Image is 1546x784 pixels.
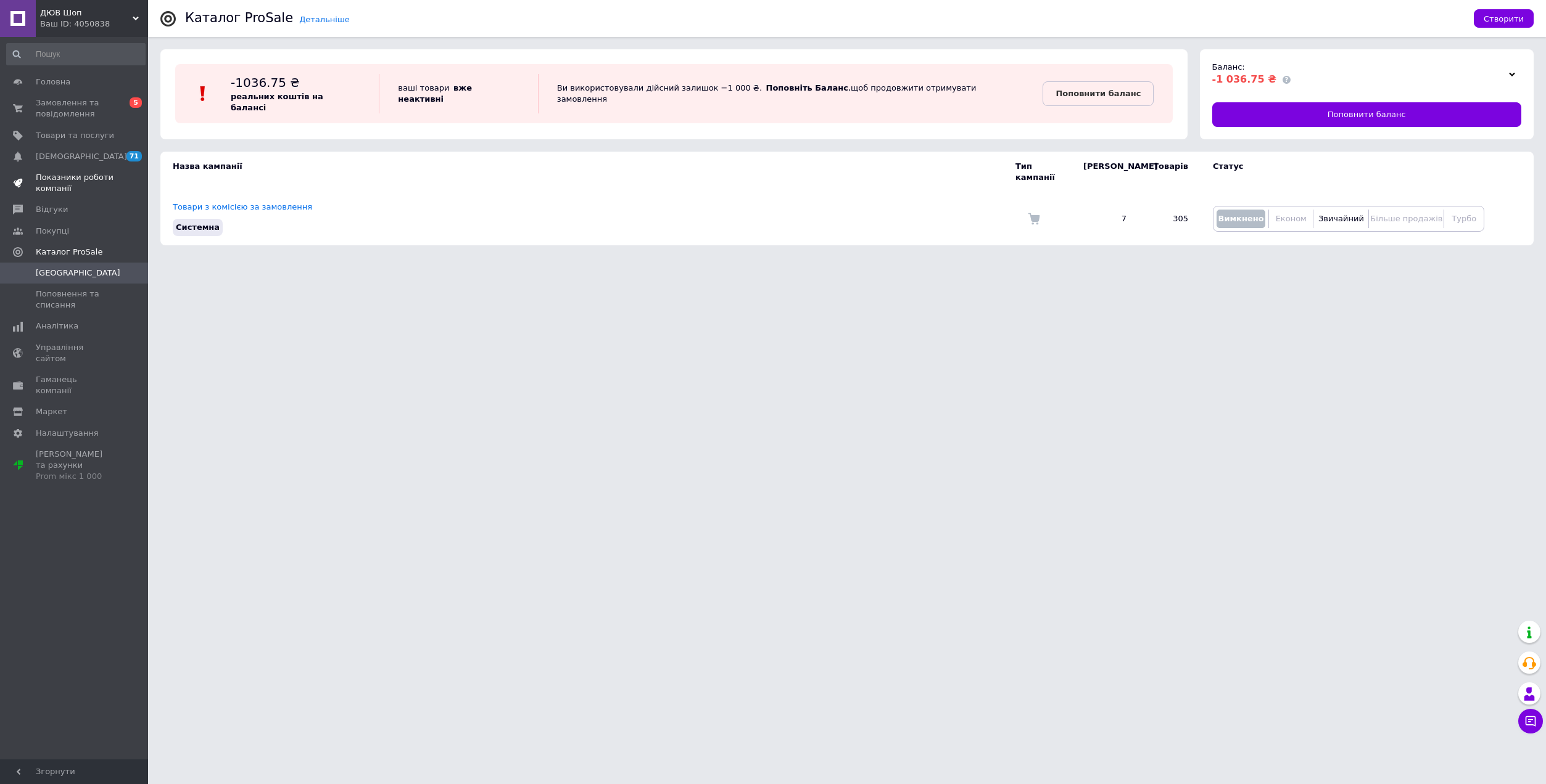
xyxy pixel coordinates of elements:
[126,151,142,161] span: 71
[36,97,114,120] span: Замовлення та повідомлення
[299,15,350,24] a: Детальніше
[36,471,114,482] div: Prom мікс 1 000
[1201,152,1484,192] td: Статус
[6,43,146,65] input: Пошук
[1318,214,1364,223] span: Звичайний
[1370,214,1442,223] span: Більше продажів
[1212,73,1276,85] span: -1 036.75 ₴
[1372,210,1441,228] button: Більше продажів
[231,92,323,112] b: реальних коштів на балансі
[160,152,1015,192] td: Назва кампанії
[173,202,312,211] a: Товари з комісією за замовлення
[36,247,102,258] span: Каталог ProSale
[36,172,114,194] span: Показники роботи компанії
[1218,214,1263,223] span: Вимкнено
[538,74,1043,113] div: Ви використовували дійсний залишок −1 000 ₴. , щоб продовжити отримувати замовлення
[1056,89,1141,98] b: Поповнити баланс
[36,428,99,439] span: Налаштування
[176,223,220,232] span: Системна
[1212,62,1245,71] span: Баланс:
[194,84,212,103] img: :exclamation:
[379,74,537,113] div: ваші товари
[36,321,78,332] span: Аналітика
[1447,210,1481,228] button: Турбо
[36,204,68,215] span: Відгуки
[1217,210,1265,228] button: Вимкнено
[1043,81,1154,106] a: Поповнити баланс
[398,83,472,104] b: вже неактивні
[1071,152,1139,192] td: [PERSON_NAME]
[1139,192,1201,245] td: 305
[1474,9,1534,28] button: Створити
[1317,210,1365,228] button: Звичайний
[36,288,114,311] span: Поповнення та списання
[36,449,114,483] span: [PERSON_NAME] та рахунки
[36,76,70,88] span: Головна
[1212,102,1522,127] a: Поповнити баланс
[766,83,848,92] b: Поповніть Баланс
[36,226,69,237] span: Покупці
[1518,709,1543,733] button: Чат з покупцем
[36,342,114,364] span: Управління сайтом
[1015,152,1071,192] td: Тип кампанії
[1139,152,1201,192] td: Товарів
[36,130,114,141] span: Товари та послуги
[130,97,142,108] span: 5
[1028,213,1040,225] img: Комісія за замовлення
[40,18,148,30] div: Ваш ID: 4050838
[36,406,67,417] span: Маркет
[1484,14,1524,23] span: Створити
[40,7,133,18] span: ДЮВ Шоп
[1328,109,1406,120] span: Поповнити баланс
[1452,214,1476,223] span: Турбо
[36,374,114,396] span: Гаманець компанії
[1272,210,1310,228] button: Економ
[1071,192,1139,245] td: 7
[231,75,300,90] span: -1036.75 ₴
[36,267,120,279] span: [GEOGRAPHIC_DATA]
[36,151,127,162] span: [DEMOGRAPHIC_DATA]
[1276,214,1307,223] span: Економ
[185,12,293,25] div: Каталог ProSale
